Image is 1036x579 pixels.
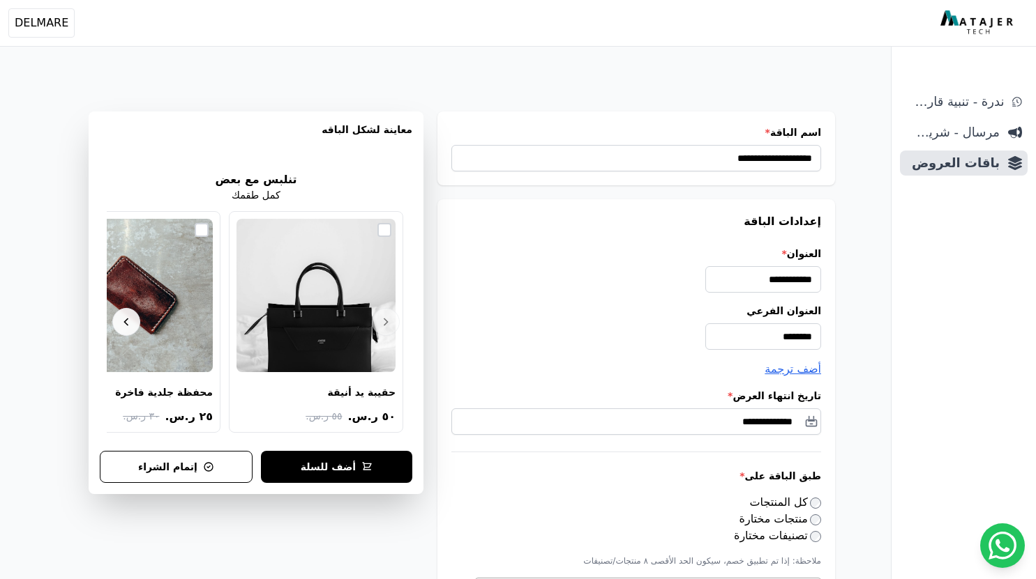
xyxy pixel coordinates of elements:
[100,451,253,483] button: إتمام الشراء
[451,555,821,566] p: ملاحظة: إذا تم تطبيق خصم، سيكون الحد الأقصى ٨ منتجات/تصنيفات
[237,219,396,372] img: حقيبة يد أنيقة
[451,247,821,261] label: العنوان
[54,219,213,372] img: محفظة جلدية فاخرة
[306,409,342,424] span: ٥٥ ر.س.
[15,15,68,31] span: DELMARE
[100,123,412,153] h3: معاينة لشكل الباقه
[750,495,822,509] label: كل المنتجات
[451,469,821,483] label: طبق الباقة على
[451,213,821,230] h3: إعدادات الباقة
[347,408,396,425] span: ٥٠ ر.س.
[740,512,821,525] label: منتجات مختارة
[451,125,821,139] label: اسم الباقة
[261,451,412,483] button: أضف للسلة
[232,188,280,203] p: كمل طقمك
[765,361,821,378] button: أضف ترجمة
[372,308,400,336] button: Previous
[115,386,213,399] div: محفظة جلدية فاخرة
[165,408,213,425] span: ٢٥ ر.س.
[734,529,821,542] label: تصنيفات مختارة
[451,389,821,403] label: تاريخ انتهاء العرض
[327,386,396,399] div: حقيبة يد أنيقة
[810,531,821,542] input: تصنيفات مختارة
[906,92,1004,111] span: ندرة - تنبية قارب علي النفاذ
[8,8,75,38] button: DELMARE
[123,409,159,424] span: ٣٠ ر.س.
[906,153,1000,173] span: باقات العروض
[940,10,1016,36] img: MatajerTech Logo
[112,308,140,336] button: Next
[906,123,1000,142] span: مرسال - شريط دعاية
[451,304,821,318] label: العنوان الفرعي
[215,171,296,188] h2: تنلبس مع بعض
[765,362,821,376] span: أضف ترجمة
